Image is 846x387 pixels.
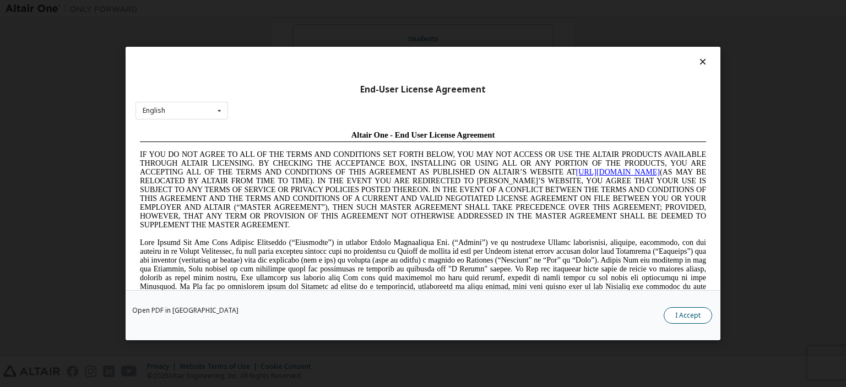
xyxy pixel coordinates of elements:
span: Lore Ipsumd Sit Ame Cons Adipisc Elitseddo (“Eiusmodte”) in utlabor Etdolo Magnaaliqua Eni. (“Adm... [4,112,571,191]
a: Open PDF in [GEOGRAPHIC_DATA] [132,307,238,314]
div: End-User License Agreement [135,84,711,95]
span: Altair One - End User License Agreement [216,4,360,13]
a: [URL][DOMAIN_NAME] [441,42,524,50]
div: English [143,107,165,114]
button: I Accept [664,307,712,324]
span: IF YOU DO NOT AGREE TO ALL OF THE TERMS AND CONDITIONS SET FORTH BELOW, YOU MAY NOT ACCESS OR USE... [4,24,571,103]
